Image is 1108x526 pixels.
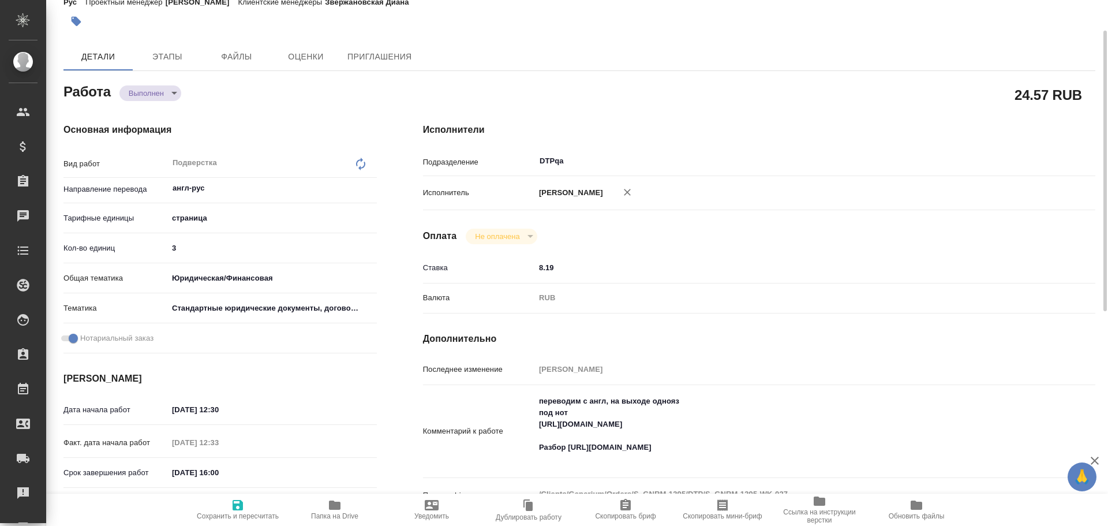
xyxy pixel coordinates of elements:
[63,303,168,314] p: Тематика
[197,512,279,520] span: Сохранить и пересчитать
[63,80,111,101] h2: Работа
[535,187,603,199] p: [PERSON_NAME]
[168,401,269,418] input: ✎ Введи что-нибудь
[423,332,1095,346] h4: Дополнительно
[63,467,168,479] p: Срок завершения работ
[423,156,535,168] p: Подразделение
[80,333,154,344] span: Нотариальный заказ
[278,50,334,64] span: Оценки
[1033,160,1035,162] button: Open
[535,484,1039,504] textarea: /Clients/Generium/Orders/S_GNRM-1395/DTP/S_GNRM-1395-WK-027
[168,434,269,451] input: Пустое поле
[63,184,168,195] p: Направление перевода
[771,494,868,526] button: Ссылка на инструкции верстки
[423,262,535,274] p: Ставка
[535,391,1039,469] textarea: переводим с англ, на выходе однояз под нот [URL][DOMAIN_NAME] Разбор [URL][DOMAIN_NAME]
[423,187,535,199] p: Исполнитель
[189,494,286,526] button: Сохранить и пересчитать
[286,494,383,526] button: Папка на Drive
[1068,462,1096,491] button: 🙏
[209,50,264,64] span: Файлы
[471,232,523,241] button: Не оплачена
[63,158,168,170] p: Вид работ
[1072,465,1092,489] span: 🙏
[168,240,377,256] input: ✎ Введи что-нибудь
[466,229,537,244] div: Выполнен
[383,494,480,526] button: Уведомить
[423,426,535,437] p: Комментарий к работе
[311,512,358,520] span: Папка на Drive
[168,268,377,288] div: Юридическая/Финансовая
[535,259,1039,276] input: ✎ Введи что-нибудь
[496,513,562,521] span: Дублировать работу
[168,464,269,481] input: ✎ Введи что-нибудь
[889,512,945,520] span: Обновить файлы
[423,490,535,501] p: Путь на drive
[595,512,656,520] span: Скопировать бриф
[70,50,126,64] span: Детали
[125,88,167,98] button: Выполнен
[347,50,412,64] span: Приглашения
[63,437,168,449] p: Факт. дата начала работ
[168,208,377,228] div: страница
[683,512,762,520] span: Скопировать мини-бриф
[577,494,674,526] button: Скопировать бриф
[423,229,457,243] h4: Оплата
[535,361,1039,378] input: Пустое поле
[140,50,195,64] span: Этапы
[423,364,535,375] p: Последнее изменение
[63,123,377,137] h4: Основная информация
[414,512,449,520] span: Уведомить
[423,292,535,304] p: Валюта
[63,212,168,224] p: Тарифные единицы
[868,494,965,526] button: Обновить файлы
[370,187,373,189] button: Open
[63,243,168,254] p: Кол-во единиц
[615,180,640,205] button: Удалить исполнителя
[423,123,1095,137] h4: Исполнители
[535,288,1039,308] div: RUB
[168,299,377,318] div: Стандартные юридические документы, договоры, уставы
[480,494,577,526] button: Дублировать работу
[63,404,168,416] p: Дата начала работ
[63,273,168,284] p: Общая тематика
[119,85,181,101] div: Выполнен
[1015,85,1082,105] h2: 24.57 RUB
[674,494,771,526] button: Скопировать мини-бриф
[63,372,377,386] h4: [PERSON_NAME]
[63,9,89,34] button: Добавить тэг
[778,508,861,524] span: Ссылка на инструкции верстки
